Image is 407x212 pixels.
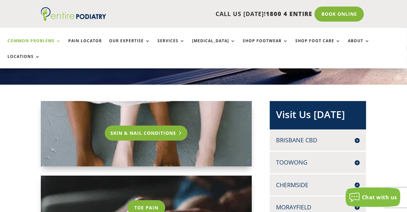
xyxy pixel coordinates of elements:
[243,39,288,53] a: Shop Footwear
[41,16,106,22] a: Entire Podiatry
[346,187,400,207] button: Chat with us
[8,39,61,53] a: Common Problems
[276,181,360,189] h4: Chermside
[41,7,106,21] img: logo (1)
[276,108,360,125] h2: Visit Us [DATE]
[68,39,102,53] a: Pain Locator
[157,39,185,53] a: Services
[105,126,187,141] a: Skin & Nail Conditions
[109,39,150,53] a: Our Expertise
[276,158,360,167] h4: Toowong
[362,194,397,201] span: Chat with us
[348,39,370,53] a: About
[266,10,312,18] span: 1800 4 ENTIRE
[192,39,236,53] a: [MEDICAL_DATA]
[276,203,360,211] h4: Morayfield
[114,10,313,18] p: CALL US [DATE]!
[315,7,364,22] a: Book Online
[276,136,360,144] h4: Brisbane CBD
[8,54,40,68] a: Locations
[295,39,341,53] a: Shop Foot Care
